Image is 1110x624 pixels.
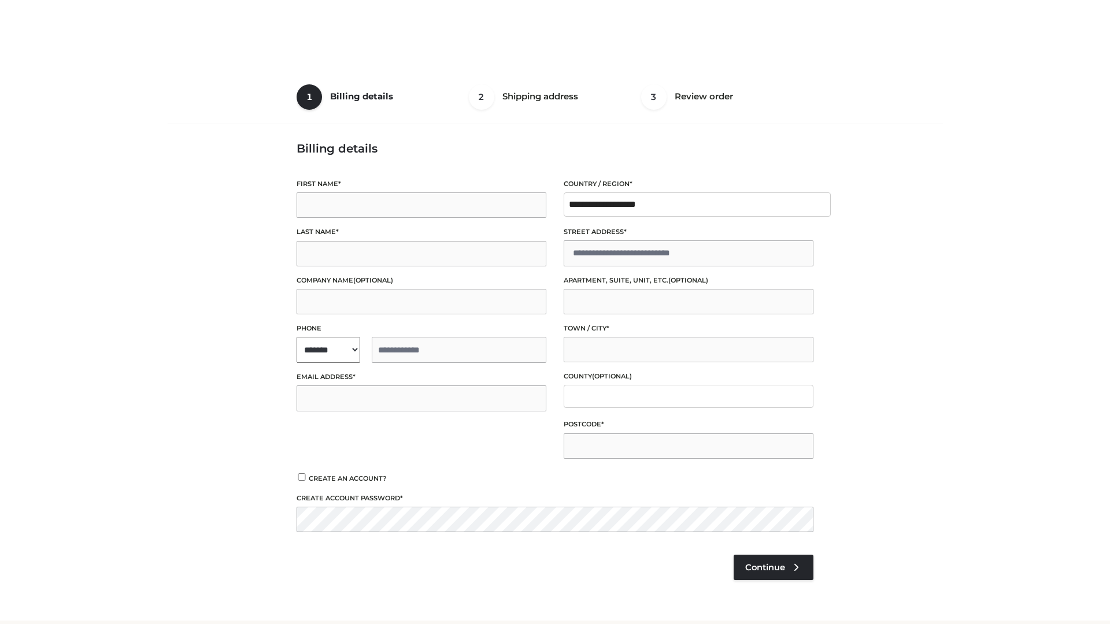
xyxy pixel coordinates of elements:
label: Country / Region [564,179,813,190]
span: 2 [469,84,494,110]
label: Last name [297,226,546,237]
label: Email address [297,372,546,382]
label: First name [297,179,546,190]
label: Apartment, suite, unit, etc. [564,275,813,286]
label: Create account password [297,493,813,504]
h3: Billing details [297,142,813,155]
span: (optional) [353,276,393,284]
span: (optional) [592,372,632,380]
label: Street address [564,226,813,237]
label: Town / City [564,323,813,334]
span: Billing details [330,91,393,102]
label: Postcode [564,419,813,430]
span: Create an account? [309,474,387,482]
span: 3 [641,84,667,110]
span: Continue [745,562,785,573]
a: Continue [734,555,813,580]
label: Phone [297,323,546,334]
span: Shipping address [502,91,578,102]
input: Create an account? [297,473,307,481]
span: Review order [675,91,733,102]
span: (optional) [668,276,708,284]
span: 1 [297,84,322,110]
label: County [564,371,813,382]
label: Company name [297,275,546,286]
